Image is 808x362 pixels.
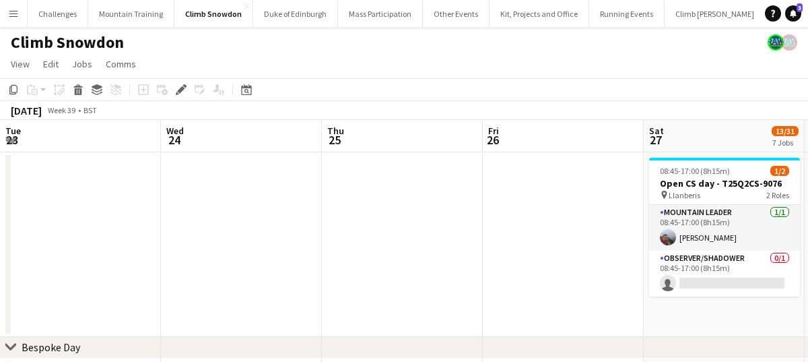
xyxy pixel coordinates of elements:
span: Tue [5,125,21,137]
button: Other Events [423,1,490,27]
span: 23 [3,132,21,148]
h1: Climb Snowdon [11,32,124,53]
button: Challenges [28,1,88,27]
a: Comms [100,55,141,73]
span: Fri [488,125,499,137]
span: Comms [106,58,136,70]
button: Mountain Training [88,1,174,27]
span: View [11,58,30,70]
div: Bespoke Day [22,340,80,354]
span: 24 [164,132,184,148]
button: Climb Snowdon [174,1,253,27]
button: Kit, Projects and Office [490,1,589,27]
span: Jobs [72,58,92,70]
span: Wed [166,125,184,137]
span: 27 [647,132,664,148]
span: Thu [327,125,344,137]
app-card-role: Observer/Shadower0/108:45-17:00 (8h15m) [649,251,800,297]
span: 3 [797,3,803,12]
span: 26 [486,132,499,148]
a: 3 [785,5,801,22]
app-user-avatar: Staff RAW Adventures [768,34,784,51]
span: 08:45-17:00 (8h15m) [660,166,730,176]
span: 1/2 [770,166,789,176]
a: Jobs [67,55,98,73]
span: 2 Roles [766,190,789,200]
app-job-card: 08:45-17:00 (8h15m)1/2Open CS day - T25Q2CS-9076 Llanberis2 RolesMountain Leader1/108:45-17:00 (8... [649,158,800,297]
div: [DATE] [11,104,42,117]
div: BST [83,105,97,115]
span: Week 39 [44,105,78,115]
span: 25 [325,132,344,148]
a: Edit [38,55,64,73]
span: 13/31 [772,126,799,136]
button: Mass Participation [338,1,423,27]
div: 7 Jobs [772,138,798,148]
button: Climb [PERSON_NAME] [665,1,766,27]
span: Sat [649,125,664,137]
h3: Open CS day - T25Q2CS-9076 [649,177,800,189]
a: View [5,55,35,73]
button: Duke of Edinburgh [253,1,338,27]
app-card-role: Mountain Leader1/108:45-17:00 (8h15m)[PERSON_NAME] [649,205,800,251]
span: Llanberis [669,190,700,200]
span: Edit [43,58,59,70]
button: Running Events [589,1,665,27]
app-user-avatar: Staff RAW Adventures [781,34,797,51]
